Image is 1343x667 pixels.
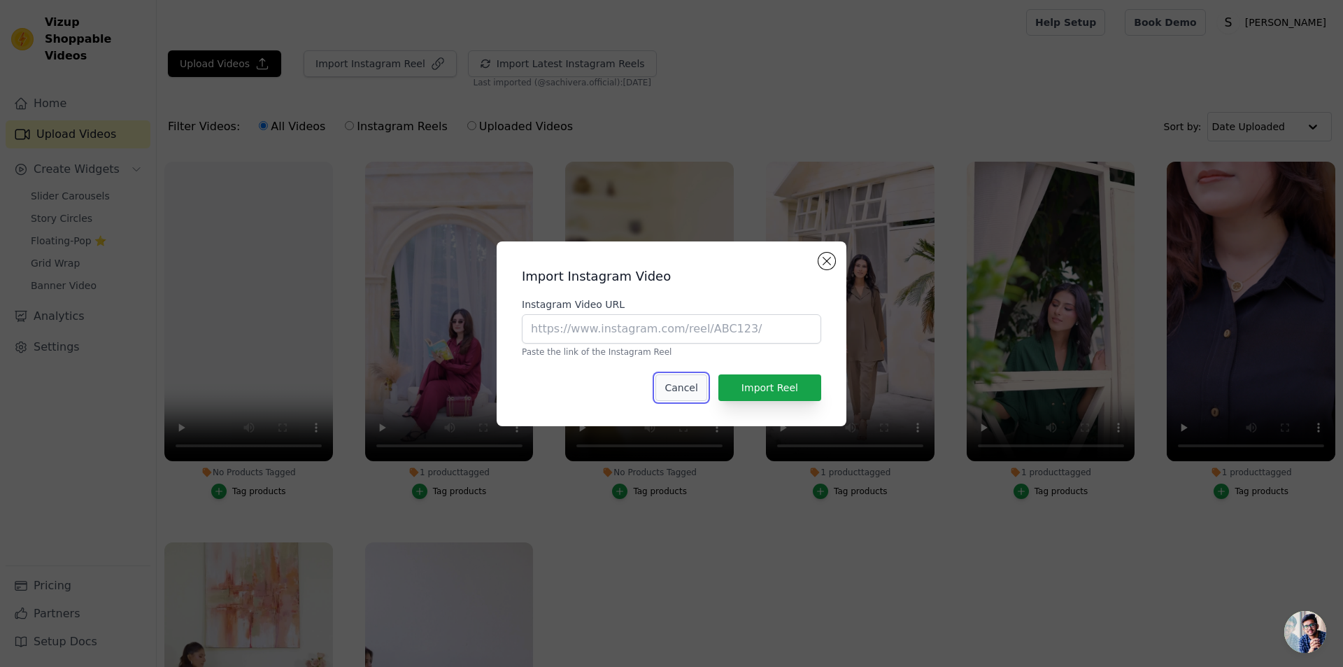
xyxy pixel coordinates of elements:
[522,346,821,358] p: Paste the link of the Instagram Reel
[818,253,835,269] button: Close modal
[522,267,821,286] h2: Import Instagram Video
[718,374,821,401] button: Import Reel
[522,297,821,311] label: Instagram Video URL
[522,314,821,344] input: https://www.instagram.com/reel/ABC123/
[655,374,706,401] button: Cancel
[1284,611,1326,653] div: Open chat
